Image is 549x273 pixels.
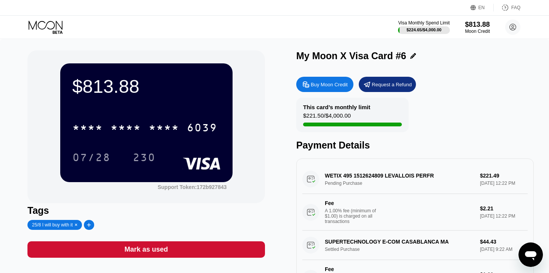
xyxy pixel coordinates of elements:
[372,81,412,88] div: Request a Refund
[303,112,351,123] div: $221.50 / $4,000.00
[465,21,490,34] div: $813.88Moon Credit
[465,21,490,29] div: $813.88
[296,50,406,61] div: My Moon X Visa Card #6
[303,104,370,110] div: This card’s monthly limit
[480,205,528,212] div: $2.21
[72,152,111,165] div: 07/28
[133,152,156,165] div: 230
[325,208,382,224] div: A 1.00% fee (minimum of $1.00) is charged on all transactions
[296,140,534,151] div: Payment Details
[127,148,161,167] div: 230
[325,266,378,272] div: Fee
[296,77,353,92] div: Buy Moon Credit
[67,148,116,167] div: 07/28
[494,4,520,11] div: FAQ
[124,245,168,254] div: Mark as used
[478,5,485,10] div: EN
[398,20,449,26] div: Visa Monthly Spend Limit
[359,77,416,92] div: Request a Refund
[157,184,226,190] div: Support Token:172b927843
[72,76,220,97] div: $813.88
[325,200,378,206] div: Fee
[32,222,73,228] div: 25/8 I will buy with it
[465,29,490,34] div: Moon Credit
[302,194,528,231] div: FeeA 1.00% fee (minimum of $1.00) is charged on all transactions$2.21[DATE] 12:22 PM
[157,184,226,190] div: Support Token: 172b927843
[511,5,520,10] div: FAQ
[398,20,449,34] div: Visa Monthly Spend Limit$224.65/$4,000.00
[187,123,217,135] div: 6039
[311,81,348,88] div: Buy Moon Credit
[518,242,543,267] iframe: Bouton de lancement de la fenêtre de messagerie
[470,4,494,11] div: EN
[406,27,441,32] div: $224.65 / $4,000.00
[480,213,528,219] div: [DATE] 12:22 PM
[27,205,265,216] div: Tags
[27,241,265,258] div: Mark as used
